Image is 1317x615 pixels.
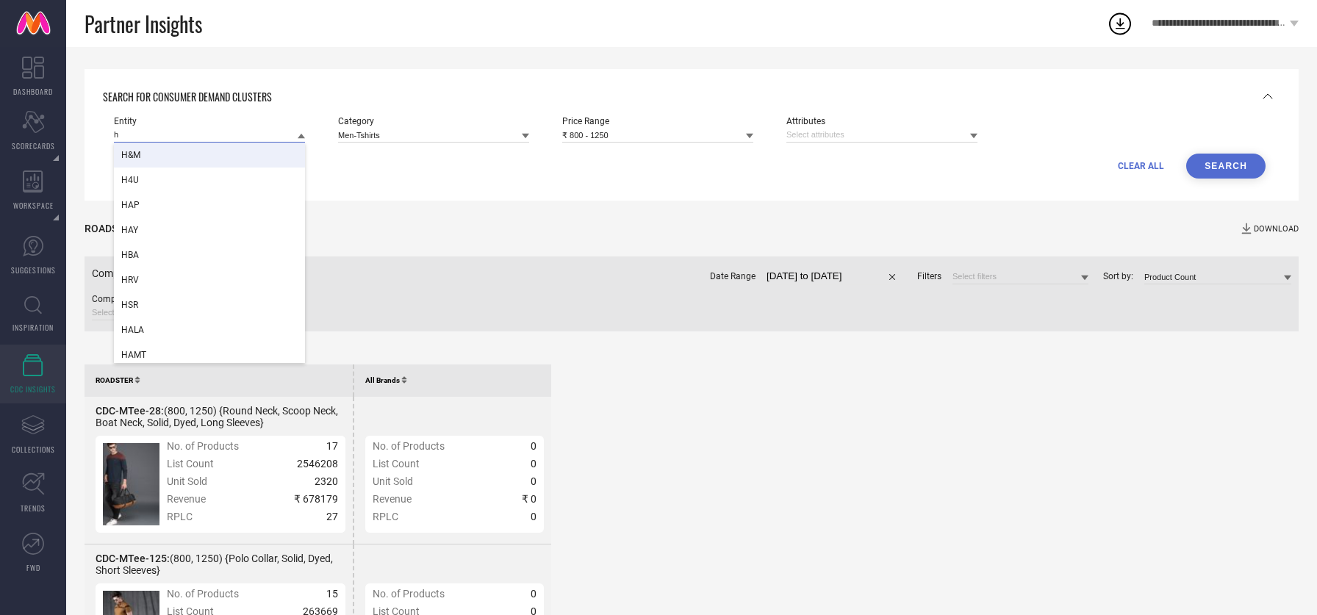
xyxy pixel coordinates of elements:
span: 0 [531,458,537,470]
span: CLEAR ALL [1118,161,1164,171]
span: List Count [373,458,420,470]
span: 2320 [315,475,338,487]
span: 0 [531,475,537,487]
span: ROADSTER [96,376,142,384]
span: (800, 1250) {Polo Collar, Solid, Dyed, Short Sleeves} [96,553,345,576]
span: Compare with Competitors [92,267,215,279]
span: HAP [121,200,140,210]
span: RPLC [373,511,398,522]
span: Unit Sold [167,475,207,487]
span: No. of Products [373,588,445,600]
span: No. of Products [373,440,445,452]
span: 2546208 [297,458,338,470]
span: HBA [121,250,139,260]
div: HALA [114,317,305,342]
span: All Brands [365,376,409,384]
div: ROADSTER CDC [85,223,157,234]
span: Unit Sold [373,475,413,487]
span: Sort by: [1103,271,1133,281]
span: Category [338,116,529,126]
span: ₹ 0 [522,493,537,505]
span: H&M [121,150,140,160]
div: HSR [114,292,305,317]
span: HALA [121,325,144,335]
span: FWD [26,562,40,573]
span: RPLC [167,511,193,522]
span: DOWNLOAD [1254,224,1299,234]
span: No. of Products [167,440,239,452]
span: ₹ 678179 [294,493,338,505]
span: List Count [167,458,214,470]
span: HRV [121,275,139,285]
span: COLLECTIONS [12,444,55,455]
span: Partner Insights [85,9,202,39]
input: Select filters [952,269,1088,284]
span: Price Range [562,116,753,126]
a: CDC-MTee-28:(800, 1250) {Round Neck, Scoop Neck, Boat Neck, Solid, Dyed, Long Sleeves}No. of Prod... [96,415,345,533]
div: HAY [114,217,305,242]
input: Select attributes [786,127,977,143]
span: Revenue [167,493,206,505]
span: WORKSPACE [13,200,54,211]
span: 0 [531,440,537,452]
span: Filters [917,271,941,281]
span: SUGGESTIONS [11,265,56,276]
span: 0 [531,511,537,522]
span: INSPIRATION [12,322,54,333]
span: Attributes [786,116,977,126]
span: Competing Brands [92,294,248,304]
span: CDC-MTee-125: [96,553,170,564]
div: HRV [114,267,305,292]
span: TRENDS [21,503,46,514]
span: (800, 1250) {Round Neck, Scoop Neck, Boat Neck, Solid, Dyed, Long Sleeves} [96,405,345,428]
span: H4U [121,175,139,185]
button: Search [1186,154,1266,179]
span: SEARCH FOR CONSUMER DEMAND CLUSTERS [103,89,272,104]
div: HAMT [114,342,305,367]
span: 0 [531,588,537,600]
span: Revenue [373,493,412,505]
input: select date range [767,267,902,285]
span: SCORECARDS [12,140,55,151]
span: DASHBOARD [13,86,53,97]
span: Date Range [710,271,756,281]
span: HAMT [121,350,146,360]
span: No. of Products [167,588,239,600]
span: Entity [114,116,305,126]
span: CDC INSIGHTS [10,384,56,395]
span: HSR [121,300,138,310]
span: HAY [121,225,138,235]
div: H&M [114,143,305,168]
div: HAP [114,193,305,217]
span: CDC-MTee-28: [96,405,164,417]
div: H4U [114,168,305,193]
span: 27 [326,511,338,522]
span: 15 [326,588,338,600]
a: No. of Products0List Count0Unit Sold0Revenue₹ 0RPLC0 [365,415,551,533]
span: 17 [326,440,338,452]
div: Open download list [1107,10,1133,37]
input: Select up to 5 [92,305,248,320]
div: HBA [114,242,305,267]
